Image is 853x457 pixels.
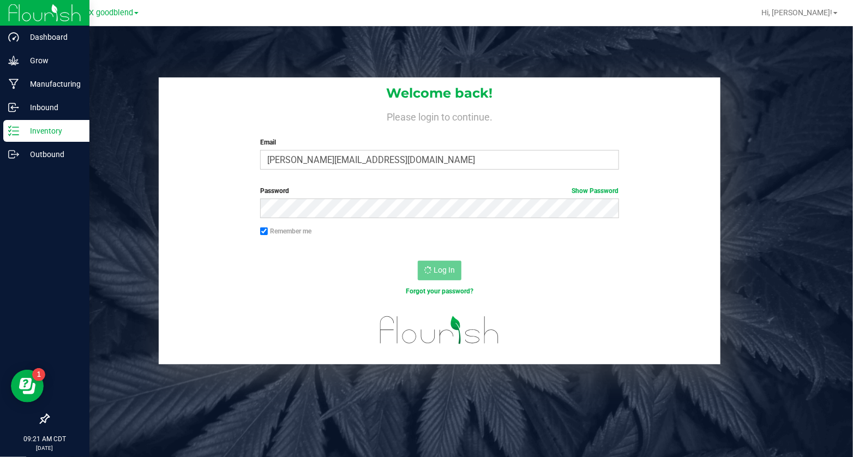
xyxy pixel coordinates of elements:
[8,32,19,43] inline-svg: Dashboard
[8,125,19,136] inline-svg: Inventory
[406,287,473,295] a: Forgot your password?
[369,308,510,353] img: flourish_logo.svg
[84,8,133,17] span: TX goodblend
[5,434,85,444] p: 09:21 AM CDT
[260,137,618,147] label: Email
[5,444,85,452] p: [DATE]
[19,124,85,137] p: Inventory
[8,79,19,89] inline-svg: Manufacturing
[761,8,832,17] span: Hi, [PERSON_NAME]!
[19,101,85,114] p: Inbound
[434,266,455,274] span: Log In
[8,149,19,160] inline-svg: Outbound
[19,54,85,67] p: Grow
[11,370,44,402] iframe: Resource center
[32,368,45,381] iframe: Resource center unread badge
[19,31,85,44] p: Dashboard
[418,261,461,280] button: Log In
[260,227,268,235] input: Remember me
[19,77,85,91] p: Manufacturing
[260,187,289,195] span: Password
[19,148,85,161] p: Outbound
[159,86,721,100] h1: Welcome back!
[8,55,19,66] inline-svg: Grow
[8,102,19,113] inline-svg: Inbound
[572,187,619,195] a: Show Password
[260,226,311,236] label: Remember me
[159,109,721,122] h4: Please login to continue.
